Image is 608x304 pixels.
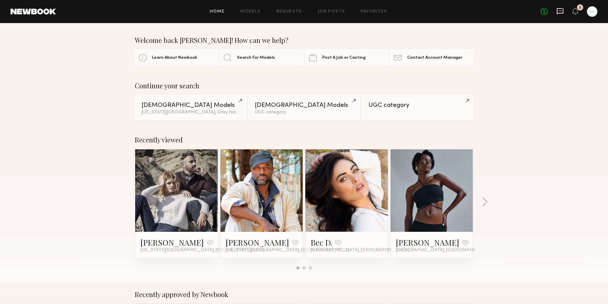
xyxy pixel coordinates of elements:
a: Contact Account Manager [390,49,473,66]
span: [US_STATE][GEOGRAPHIC_DATA], [GEOGRAPHIC_DATA] [140,248,264,253]
div: [US_STATE][GEOGRAPHIC_DATA], Grey hair [141,110,240,115]
span: [GEOGRAPHIC_DATA], [GEOGRAPHIC_DATA] [311,248,409,253]
a: [DEMOGRAPHIC_DATA] ModelsUGC category [248,95,360,120]
a: Bec D. [311,237,332,248]
div: 2 [579,6,581,10]
span: Contact Account Manager [407,56,462,60]
div: Continue your search [135,82,473,90]
a: Post A Job or Casting [305,49,388,66]
div: Welcome back [PERSON_NAME]! How can we help? [135,36,473,44]
a: Requests [277,10,302,14]
a: Home [210,10,225,14]
a: [PERSON_NAME] [226,237,289,248]
div: [DEMOGRAPHIC_DATA] Models [255,102,353,108]
div: [DEMOGRAPHIC_DATA] Models [141,102,240,108]
a: Search For Models [220,49,303,66]
a: Favorites [361,10,387,14]
div: UGC category [255,110,353,115]
a: Job Posts [318,10,345,14]
span: Search For Models [237,56,275,60]
a: [DEMOGRAPHIC_DATA] Models[US_STATE][GEOGRAPHIC_DATA], Grey hair&1other filter [135,95,246,120]
span: [GEOGRAPHIC_DATA], [GEOGRAPHIC_DATA] [396,248,494,253]
a: Models [240,10,260,14]
a: UGC category [362,95,473,120]
a: [PERSON_NAME] [140,237,204,248]
a: Learn About Newbook [135,49,218,66]
span: Learn About Newbook [152,56,197,60]
div: Recently viewed [135,136,473,144]
div: UGC category [368,102,467,108]
span: Post A Job or Casting [322,56,365,60]
div: Recently approved by Newbook [135,290,473,298]
span: [US_STATE][GEOGRAPHIC_DATA], [GEOGRAPHIC_DATA] [226,248,349,253]
a: [PERSON_NAME] [396,237,459,248]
